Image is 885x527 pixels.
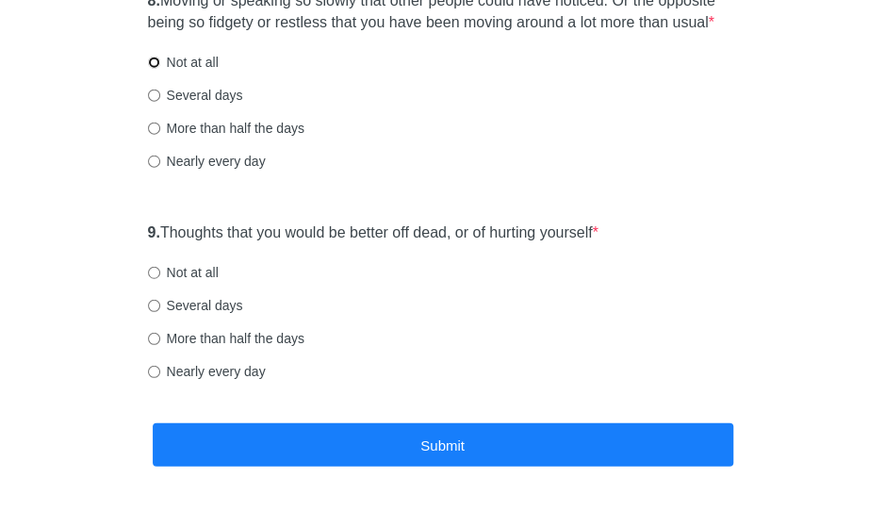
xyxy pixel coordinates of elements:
input: More than half the days [148,333,160,345]
label: Nearly every day [148,362,266,381]
input: Not at all [148,267,160,279]
input: Several days [148,90,160,102]
label: Not at all [148,263,219,282]
label: More than half the days [148,329,304,348]
label: Thoughts that you would be better off dead, or of hurting yourself [148,222,598,244]
input: Several days [148,300,160,312]
strong: 9. [148,224,160,240]
input: Not at all [148,57,160,69]
label: Nearly every day [148,152,266,171]
button: Submit [153,423,733,468]
input: Nearly every day [148,366,160,378]
label: Not at all [148,53,219,72]
input: More than half the days [148,123,160,135]
input: Nearly every day [148,156,160,168]
label: More than half the days [148,119,304,138]
label: Several days [148,296,243,315]
label: Several days [148,86,243,105]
